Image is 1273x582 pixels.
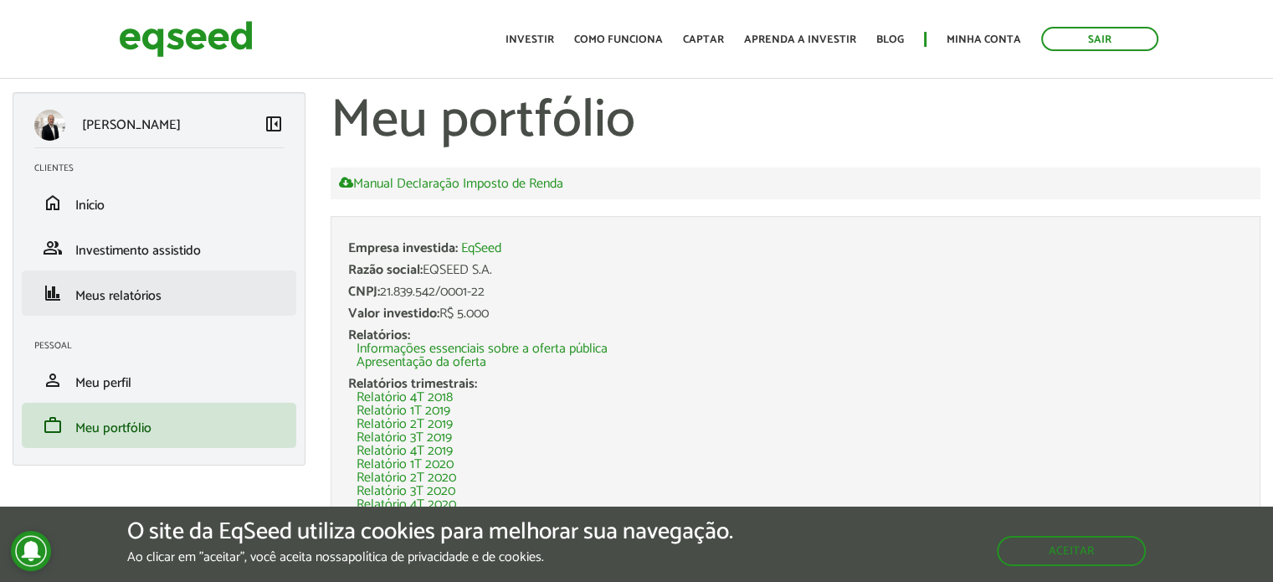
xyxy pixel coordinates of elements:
[43,193,63,213] span: home
[34,193,284,213] a: homeInício
[348,286,1243,299] div: 21.839.542/0001-22
[997,536,1146,566] button: Aceitar
[22,225,296,270] li: Investimento assistido
[34,415,284,435] a: workMeu portfólio
[683,34,724,45] a: Captar
[34,370,284,390] a: personMeu perfil
[744,34,856,45] a: Aprenda a investir
[43,415,63,435] span: work
[339,176,563,191] a: Manual Declaração Imposto de Renda
[461,242,501,255] a: EqSeed
[264,114,284,137] a: Colapsar menu
[43,238,63,258] span: group
[22,270,296,316] li: Meus relatórios
[357,343,608,356] a: Informações essenciais sobre a oferta pública
[119,17,253,61] img: EqSeed
[876,34,904,45] a: Blog
[947,34,1021,45] a: Minha conta
[34,238,284,258] a: groupInvestimento assistido
[357,485,455,498] a: Relatório 3T 2020
[34,283,284,303] a: financeMeus relatórios
[348,302,439,325] span: Valor investido:
[348,281,380,303] span: CNPJ:
[264,114,284,134] span: left_panel_close
[357,498,456,512] a: Relatório 4T 2020
[357,471,456,485] a: Relatório 2T 2020
[348,373,477,395] span: Relatórios trimestrais:
[357,431,452,445] a: Relatório 3T 2019
[43,283,63,303] span: finance
[348,237,458,260] span: Empresa investida:
[506,34,554,45] a: Investir
[357,404,450,418] a: Relatório 1T 2019
[348,551,542,564] a: política de privacidade e de cookies
[75,285,162,307] span: Meus relatórios
[348,259,423,281] span: Razão social:
[43,370,63,390] span: person
[127,519,733,545] h5: O site da EqSeed utiliza cookies para melhorar sua navegação.
[357,391,453,404] a: Relatório 4T 2018
[22,403,296,448] li: Meu portfólio
[357,445,453,458] a: Relatório 4T 2019
[82,117,181,133] p: [PERSON_NAME]
[357,356,486,369] a: Apresentação da oferta
[357,418,453,431] a: Relatório 2T 2019
[348,307,1243,321] div: R$ 5.000
[22,358,296,403] li: Meu perfil
[75,194,105,217] span: Início
[75,239,201,262] span: Investimento assistido
[348,264,1243,277] div: EQSEED S.A.
[331,92,1260,151] h1: Meu portfólio
[75,372,131,394] span: Meu perfil
[1041,27,1158,51] a: Sair
[357,458,454,471] a: Relatório 1T 2020
[34,341,296,351] h2: Pessoal
[127,549,733,565] p: Ao clicar em "aceitar", você aceita nossa .
[34,163,296,173] h2: Clientes
[348,324,410,347] span: Relatórios:
[574,34,663,45] a: Como funciona
[22,180,296,225] li: Início
[75,417,151,440] span: Meu portfólio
